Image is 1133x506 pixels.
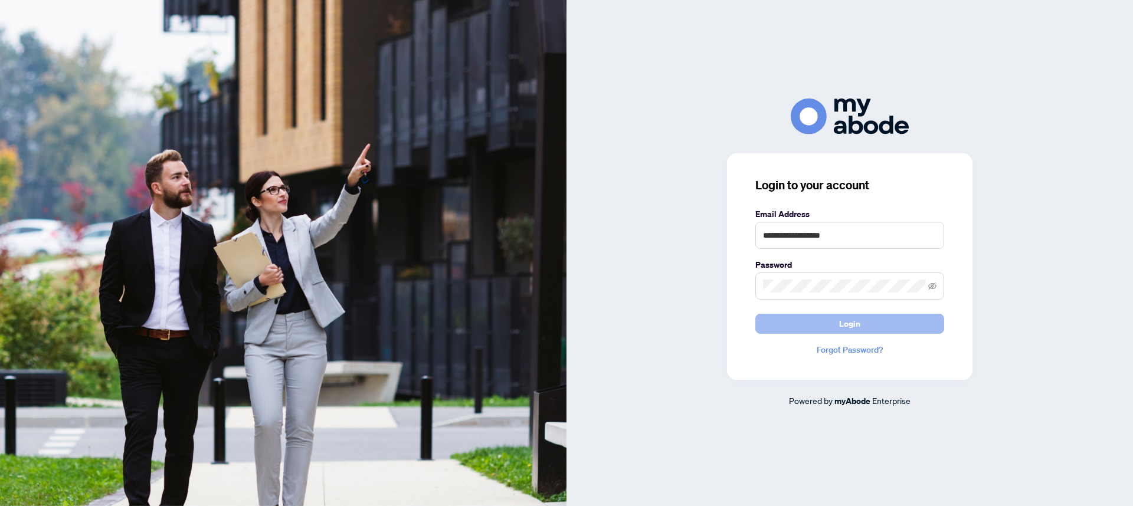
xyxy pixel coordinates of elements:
span: Login [839,314,860,333]
label: Password [755,258,944,271]
button: Login [755,314,944,334]
span: Enterprise [872,395,911,406]
h3: Login to your account [755,177,944,193]
img: ma-logo [791,98,909,134]
a: myAbode [834,395,870,408]
a: Forgot Password? [755,343,944,356]
label: Email Address [755,208,944,221]
span: Powered by [789,395,833,406]
span: eye-invisible [928,282,936,290]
